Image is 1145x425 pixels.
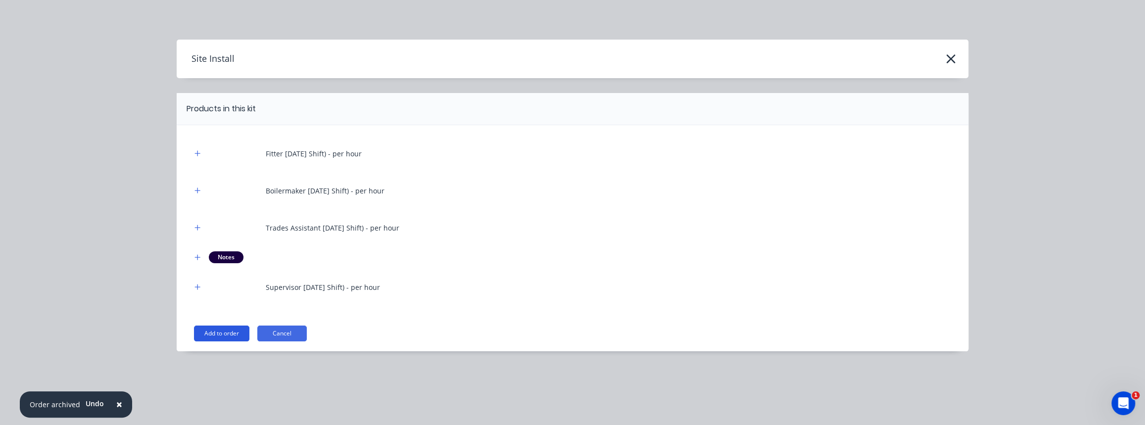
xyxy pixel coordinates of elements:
[1132,391,1140,399] span: 1
[177,49,235,68] h4: Site Install
[30,399,80,410] div: Order archived
[257,326,307,341] button: Cancel
[266,148,362,159] div: Fitter [DATE] Shift) - per hour
[106,393,132,417] button: Close
[187,103,256,115] div: Products in this kit
[209,251,243,263] div: Notes
[266,186,384,196] div: Boilermaker [DATE] Shift) - per hour
[116,397,122,411] span: ×
[80,396,109,411] button: Undo
[266,223,399,233] div: Trades Assistant [DATE] Shift) - per hour
[266,282,380,292] div: Supervisor [DATE] Shift) - per hour
[194,326,249,341] button: Add to order
[1111,391,1135,415] iframe: Intercom live chat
